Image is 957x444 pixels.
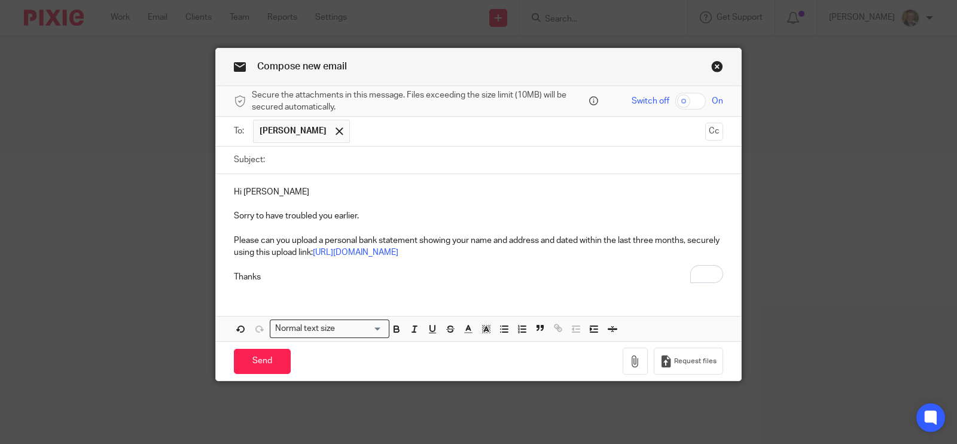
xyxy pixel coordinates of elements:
[234,235,723,259] p: Please can you upload a personal bank statement showing your name and address and dated within th...
[273,323,338,335] span: Normal text size
[234,125,247,137] label: To:
[270,320,389,338] div: Search for option
[234,210,723,222] p: Sorry to have troubled you earlier.
[260,125,327,137] span: [PERSON_NAME]
[252,89,586,114] span: Secure the attachments in this message. Files exceeding the size limit (10MB) will be secured aut...
[712,95,723,107] span: On
[234,271,723,283] p: Thanks
[257,62,347,71] span: Compose new email
[313,248,398,257] a: [URL][DOMAIN_NAME]
[632,95,669,107] span: Switch off
[234,186,723,198] p: Hi [PERSON_NAME]
[234,349,291,375] input: Send
[216,174,741,292] div: To enrich screen reader interactions, please activate Accessibility in Grammarly extension settings
[339,323,382,335] input: Search for option
[654,348,723,375] button: Request files
[674,357,717,366] span: Request files
[711,60,723,77] a: Close this dialog window
[705,123,723,141] button: Cc
[234,154,265,166] label: Subject:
